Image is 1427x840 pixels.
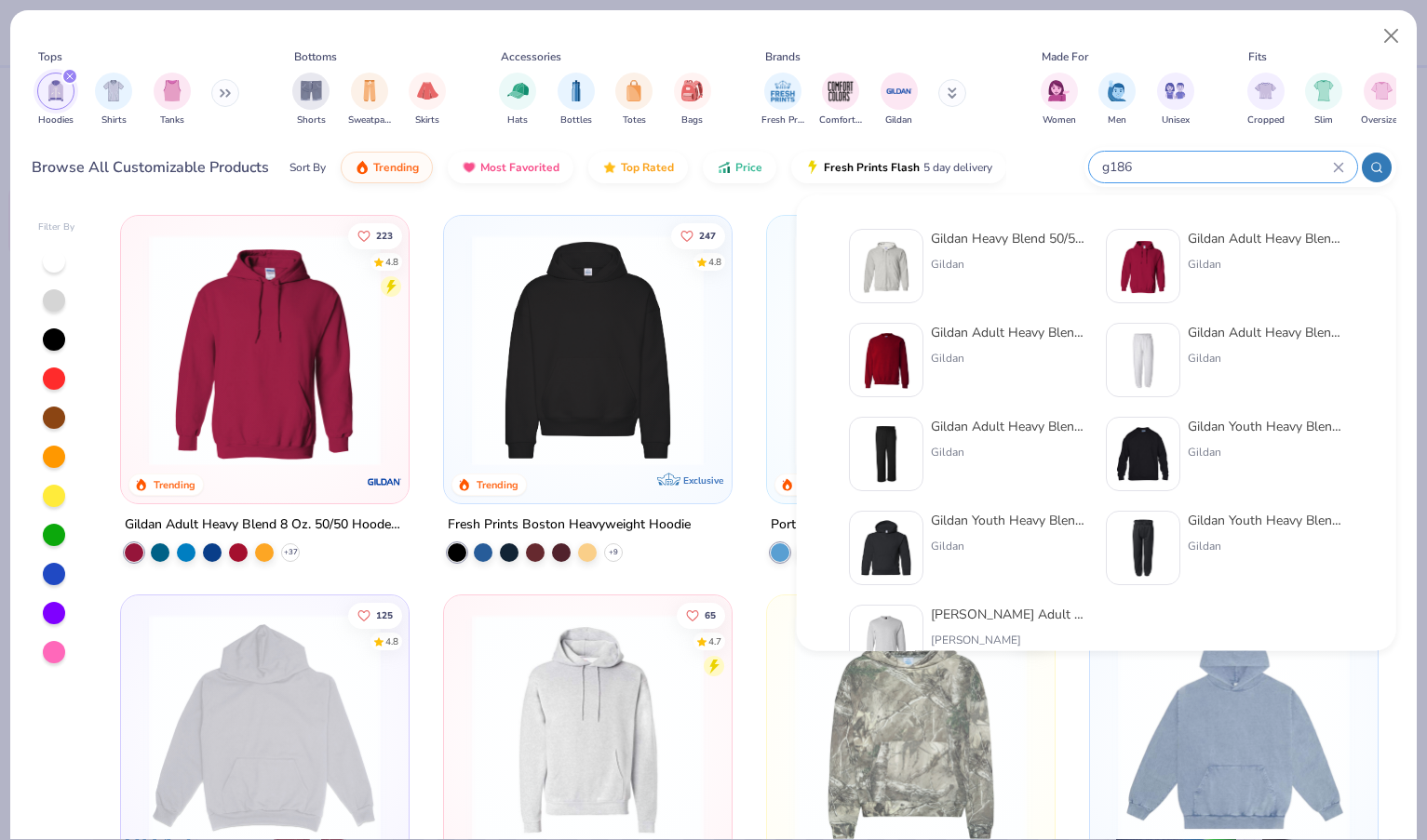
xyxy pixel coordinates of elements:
span: Comfort Colors [819,113,862,127]
button: filter button [819,73,862,127]
img: Fresh Prints Image [769,77,797,105]
div: Gildan [931,444,1087,460]
div: [PERSON_NAME] Adult 6.1 Oz. Long-Sleeve Beefy-T [931,605,1087,624]
div: 4.8 [385,634,398,648]
div: filter for Tanks [154,73,191,127]
img: d2b2286b-b497-4353-abda-ca1826771838 [857,519,915,577]
div: filter for Hoodies [37,73,74,127]
span: Gildan [885,113,912,127]
div: filter for Fresh Prints [761,73,804,127]
img: most_fav.gif [462,160,477,175]
div: Bottoms [294,48,337,65]
div: filter for Oversized [1361,73,1403,127]
button: Trending [341,152,433,183]
div: Sort By [289,159,326,176]
img: Hoodies Image [46,80,66,101]
img: Shorts Image [301,80,322,101]
div: Fresh Prints Boston Heavyweight Hoodie [448,513,691,537]
div: filter for Men [1098,73,1136,127]
div: filter for Comfort Colors [819,73,862,127]
div: Port & Company Core Fleece Pullover Hooded Sweatshirt [771,513,1051,537]
span: Hats [507,113,528,127]
button: Like [671,222,725,248]
button: filter button [1098,73,1136,127]
div: Gildan Youth Heavy Blend 8 Oz. 50/50 Fleece Crew [1188,417,1344,436]
span: Shirts [101,113,127,127]
span: 247 [699,231,716,240]
div: Gildan [931,538,1087,554]
span: Men [1108,113,1126,127]
div: 4.7 [708,634,721,648]
img: Gildan logo [366,463,403,500]
div: Accessories [501,48,561,65]
img: Slim Image [1313,80,1334,101]
span: Hoodies [38,113,74,127]
div: Gildan [1188,444,1344,460]
button: filter button [881,73,918,127]
div: filter for Women [1041,73,1078,127]
span: Bags [681,113,703,127]
span: 223 [376,231,393,240]
img: TopRated.gif [602,160,617,175]
span: Sweatpants [348,113,391,127]
div: filter for Unisex [1157,73,1194,127]
div: Filter By [38,220,75,234]
img: Gildan Image [885,77,913,105]
button: filter button [154,73,191,127]
span: 65 [705,610,716,620]
div: Gildan Youth Heavy Blend™ 8 oz., 50/50 Hooded Sweatshirt [931,511,1087,530]
div: Gildan Adult Heavy Blend Adult 8 Oz. 50/50 Sweatpants [1188,323,1344,342]
div: filter for Totes [615,73,653,127]
span: Fresh Prints Flash [824,160,920,175]
img: Hats Image [507,80,529,101]
div: Tops [38,48,62,65]
span: Most Favorited [480,160,559,175]
div: filter for Gildan [881,73,918,127]
span: Slim [1314,113,1333,127]
img: Totes Image [624,80,644,101]
span: + 9 [609,547,618,558]
input: Try "T-Shirt" [1100,156,1333,178]
div: 4.8 [708,255,721,269]
span: Oversized [1361,113,1403,127]
span: Skirts [415,113,439,127]
img: 13b9c606-79b1-4059-b439-68fabb1693f9 [1114,331,1172,389]
button: filter button [761,73,804,127]
img: 91acfc32-fd48-4d6b-bdad-a4c1a30ac3fc [463,234,713,466]
img: 33884748-6a48-47bc-946f-b3f24aac6320 [857,425,915,483]
button: Top Rated [588,152,688,183]
img: 01756b78-01f6-4cc6-8d8a-3c30c1a0c8ac [1114,237,1172,295]
div: Gildan Adult Heavy Blend 8 Oz. 50/50 Hooded Sweatshirt [125,513,405,537]
button: filter button [1361,73,1403,127]
img: 0dc1d735-207e-4490-8dd0-9fa5bb989636 [1114,425,1172,483]
img: flash.gif [805,160,820,175]
span: + 37 [284,547,298,558]
img: 1593a31c-dba5-4ff5-97bf-ef7c6ca295f9 [786,234,1036,466]
button: filter button [499,73,536,127]
span: Women [1043,113,1076,127]
div: Gildan Youth Heavy Blend™ 8 oz., 50/50 Sweatpants [1188,511,1344,530]
button: filter button [1157,73,1194,127]
img: Comfort Colors Image [827,77,855,105]
div: Fits [1248,48,1267,65]
button: Most Favorited [448,152,573,183]
div: Browse All Customizable Products [32,156,269,179]
span: 125 [376,610,393,620]
div: Gildan [1188,538,1344,554]
button: Like [348,222,402,248]
button: filter button [558,73,595,127]
div: 4.8 [385,255,398,269]
img: Bottles Image [566,80,586,101]
div: filter for Shirts [95,73,132,127]
div: filter for Skirts [409,73,446,127]
div: Gildan Adult Heavy Blend Adult 8 Oz. 50/50 Fleece Crew [931,323,1087,342]
button: filter button [1041,73,1078,127]
div: Gildan Adult Heavy Blend 8 Oz. 50/50 Hooded Sweatshirt [1188,229,1344,248]
button: filter button [1247,73,1285,127]
span: Price [735,160,762,175]
img: Bags Image [681,80,702,101]
img: Skirts Image [417,80,438,101]
button: filter button [37,73,74,127]
div: filter for Bags [674,73,711,127]
span: Exclusive [683,474,723,487]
